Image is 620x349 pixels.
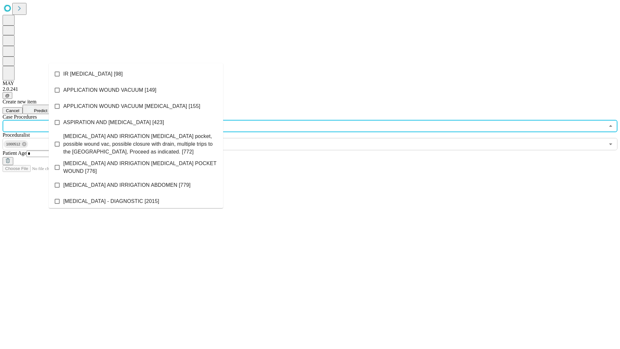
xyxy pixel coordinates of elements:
button: Open [606,140,615,149]
button: Cancel [3,107,23,114]
button: Predict [23,105,52,114]
span: [MEDICAL_DATA] AND IRRIGATION [MEDICAL_DATA] pocket, possible wound vac, possible closure with dr... [63,132,218,156]
span: Predict [34,108,47,113]
span: [MEDICAL_DATA] - DIAGNOSTIC [2015] [63,197,159,205]
span: Scheduled Procedure [3,114,37,120]
div: 1000512 [4,140,28,148]
button: @ [3,92,12,99]
span: Proceduralist [3,132,30,138]
span: IR [MEDICAL_DATA] [98] [63,70,123,78]
span: [MEDICAL_DATA] AND IRRIGATION ABDOMEN [779] [63,181,191,189]
span: ASPIRATION AND [MEDICAL_DATA] [423] [63,119,164,126]
span: Cancel [6,108,19,113]
span: 1000512 [4,141,23,148]
span: @ [5,93,10,98]
span: Create new item [3,99,36,104]
span: APPLICATION WOUND VACUUM [MEDICAL_DATA] [155] [63,102,200,110]
div: MAY [3,80,617,86]
span: Patient Age [3,150,26,156]
span: APPLICATION WOUND VACUUM [149] [63,86,156,94]
button: Close [606,122,615,131]
span: [MEDICAL_DATA] AND IRRIGATION [MEDICAL_DATA] POCKET WOUND [776] [63,160,218,175]
div: 2.0.241 [3,86,617,92]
